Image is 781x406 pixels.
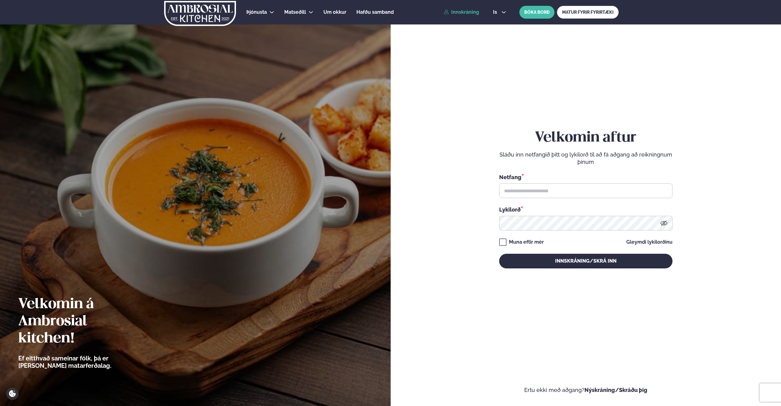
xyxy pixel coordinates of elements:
[557,6,619,19] a: MATUR FYRIR FYRIRTÆKI
[356,9,394,15] span: Hafðu samband
[499,254,672,268] button: Innskráning/Skrá inn
[499,205,672,213] div: Lykilorð
[356,9,394,16] a: Hafðu samband
[493,10,499,15] span: is
[164,1,237,26] img: logo
[323,9,346,16] a: Um okkur
[626,240,672,245] a: Gleymdi lykilorðinu
[488,10,511,15] button: is
[284,9,306,16] a: Matseðill
[6,387,19,400] a: Cookie settings
[499,129,672,146] h2: Velkomin aftur
[499,151,672,166] p: Sláðu inn netfangið þitt og lykilorð til að fá aðgang að reikningnum þínum
[499,173,672,181] div: Netfang
[323,9,346,15] span: Um okkur
[519,6,554,19] button: BÓKA BORÐ
[284,9,306,15] span: Matseðill
[18,355,145,369] p: Ef eitthvað sameinar fólk, þá er [PERSON_NAME] matarferðalag.
[18,296,145,347] h2: Velkomin á Ambrosial kitchen!
[584,387,647,393] a: Nýskráning/Skráðu þig
[246,9,267,15] span: Þjónusta
[409,386,763,394] p: Ertu ekki með aðgang?
[444,9,479,15] a: Innskráning
[246,9,267,16] a: Þjónusta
